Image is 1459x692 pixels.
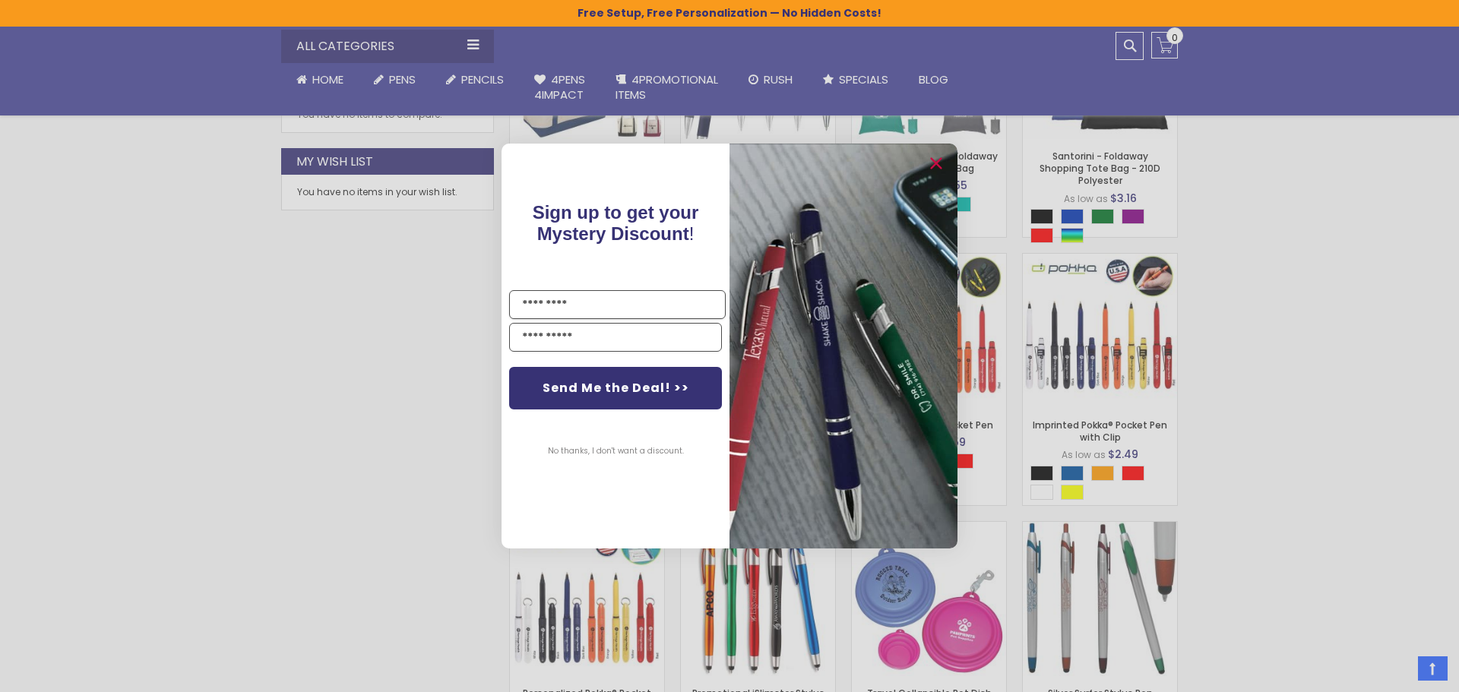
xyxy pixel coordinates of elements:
[540,432,692,470] button: No thanks, I don't want a discount.
[509,367,722,409] button: Send Me the Deal! >>
[533,202,699,244] span: !
[1334,651,1459,692] iframe: Google Customer Reviews
[729,144,957,548] img: pop-up-image
[924,151,948,175] button: Close dialog
[533,202,699,244] span: Sign up to get your Mystery Discount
